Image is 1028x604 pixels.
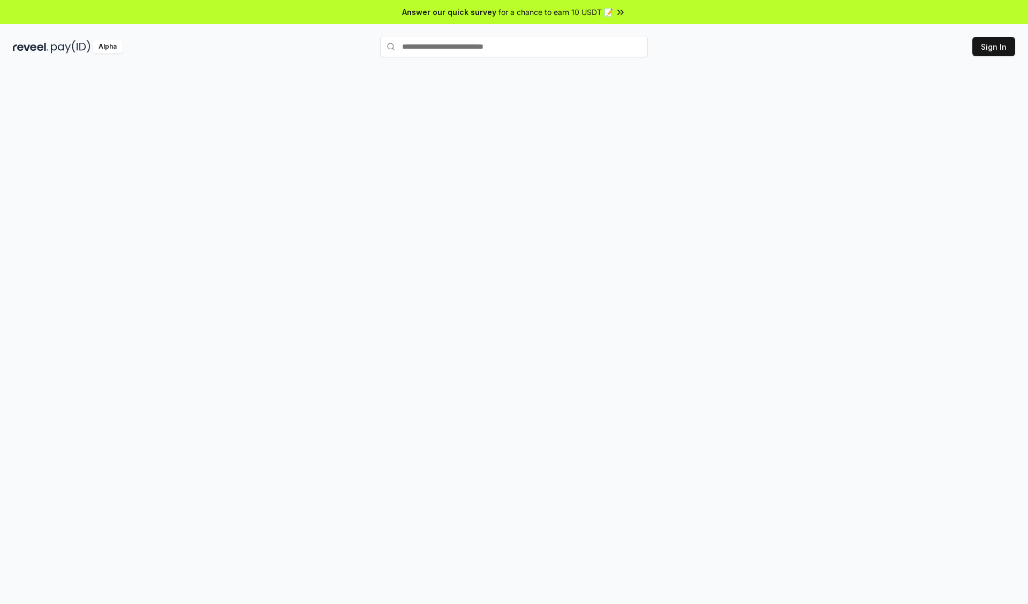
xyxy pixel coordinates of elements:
img: pay_id [51,40,90,53]
span: Answer our quick survey [402,6,496,18]
img: reveel_dark [13,40,49,53]
span: for a chance to earn 10 USDT 📝 [498,6,613,18]
button: Sign In [972,37,1015,56]
div: Alpha [93,40,123,53]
